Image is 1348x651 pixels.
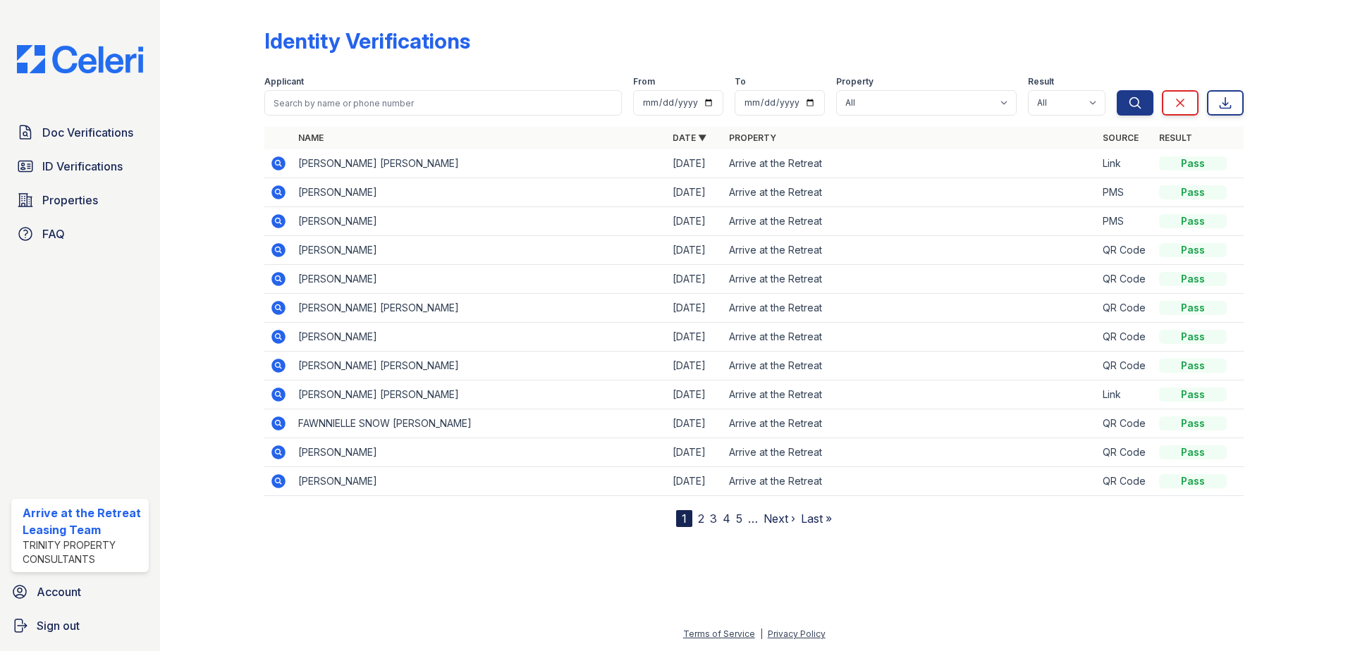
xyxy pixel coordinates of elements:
[37,617,80,634] span: Sign out
[723,512,730,526] a: 4
[42,124,133,141] span: Doc Verifications
[667,265,723,294] td: [DATE]
[42,192,98,209] span: Properties
[667,323,723,352] td: [DATE]
[1159,474,1227,488] div: Pass
[683,628,755,639] a: Terms of Service
[723,323,1098,352] td: Arrive at the Retreat
[264,76,304,87] label: Applicant
[1159,416,1227,430] div: Pass
[11,220,149,248] a: FAQ
[1159,132,1192,143] a: Result
[667,178,723,207] td: [DATE]
[1159,301,1227,315] div: Pass
[1159,445,1227,459] div: Pass
[667,236,723,265] td: [DATE]
[293,207,667,236] td: [PERSON_NAME]
[748,510,758,527] span: …
[6,45,154,73] img: CE_Logo_Blue-a8612792a0a2168367f1c8372b55b34899dd931a85d93a1a3d3e32e68fde9ad4.png
[293,438,667,467] td: [PERSON_NAME]
[1159,185,1227,199] div: Pass
[723,294,1098,323] td: Arrive at the Retreat
[735,76,746,87] label: To
[42,225,65,242] span: FAQ
[723,380,1098,409] td: Arrive at the Retreat
[836,76,874,87] label: Property
[1159,243,1227,257] div: Pass
[723,207,1098,236] td: Arrive at the Retreat
[6,612,154,640] a: Sign out
[1159,330,1227,344] div: Pass
[23,538,143,566] div: Trinity Property Consultants
[723,236,1098,265] td: Arrive at the Retreat
[729,132,776,143] a: Property
[768,628,826,639] a: Privacy Policy
[1097,207,1153,236] td: PMS
[723,467,1098,496] td: Arrive at the Retreat
[293,149,667,178] td: [PERSON_NAME] [PERSON_NAME]
[1097,149,1153,178] td: Link
[264,28,470,54] div: Identity Verifications
[1028,76,1054,87] label: Result
[1097,265,1153,294] td: QR Code
[1097,294,1153,323] td: QR Code
[667,467,723,496] td: [DATE]
[1097,409,1153,438] td: QR Code
[1159,387,1227,402] div: Pass
[710,512,717,526] a: 3
[1097,236,1153,265] td: QR Code
[293,265,667,294] td: [PERSON_NAME]
[667,438,723,467] td: [DATE]
[723,265,1098,294] td: Arrive at the Retreat
[667,149,723,178] td: [DATE]
[667,294,723,323] td: [DATE]
[1159,156,1227,170] div: Pass
[723,352,1098,380] td: Arrive at the Retreat
[293,294,667,323] td: [PERSON_NAME] [PERSON_NAME]
[298,132,324,143] a: Name
[37,583,81,600] span: Account
[1097,178,1153,207] td: PMS
[673,132,706,143] a: Date ▼
[1097,380,1153,409] td: Link
[293,380,667,409] td: [PERSON_NAME] [PERSON_NAME]
[293,236,667,265] td: [PERSON_NAME]
[667,352,723,380] td: [DATE]
[1097,323,1153,352] td: QR Code
[633,76,655,87] label: From
[293,352,667,380] td: [PERSON_NAME] [PERSON_NAME]
[760,628,763,639] div: |
[1097,352,1153,380] td: QR Code
[667,207,723,236] td: [DATE]
[1159,359,1227,373] div: Pass
[764,512,795,526] a: Next ›
[801,512,832,526] a: Last »
[736,512,742,526] a: 5
[667,409,723,438] td: [DATE]
[293,467,667,496] td: [PERSON_NAME]
[723,438,1098,467] td: Arrive at the Retreat
[11,118,149,147] a: Doc Verifications
[676,510,692,527] div: 1
[264,90,622,116] input: Search by name or phone number
[723,409,1098,438] td: Arrive at the Retreat
[6,578,154,606] a: Account
[1159,272,1227,286] div: Pass
[11,186,149,214] a: Properties
[723,178,1098,207] td: Arrive at the Retreat
[1103,132,1139,143] a: Source
[293,409,667,438] td: FAWNNIELLE SNOW [PERSON_NAME]
[23,504,143,538] div: Arrive at the Retreat Leasing Team
[11,152,149,180] a: ID Verifications
[1097,467,1153,496] td: QR Code
[723,149,1098,178] td: Arrive at the Retreat
[698,512,704,526] a: 2
[1097,438,1153,467] td: QR Code
[667,380,723,409] td: [DATE]
[1159,214,1227,228] div: Pass
[293,178,667,207] td: [PERSON_NAME]
[293,323,667,352] td: [PERSON_NAME]
[42,158,123,175] span: ID Verifications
